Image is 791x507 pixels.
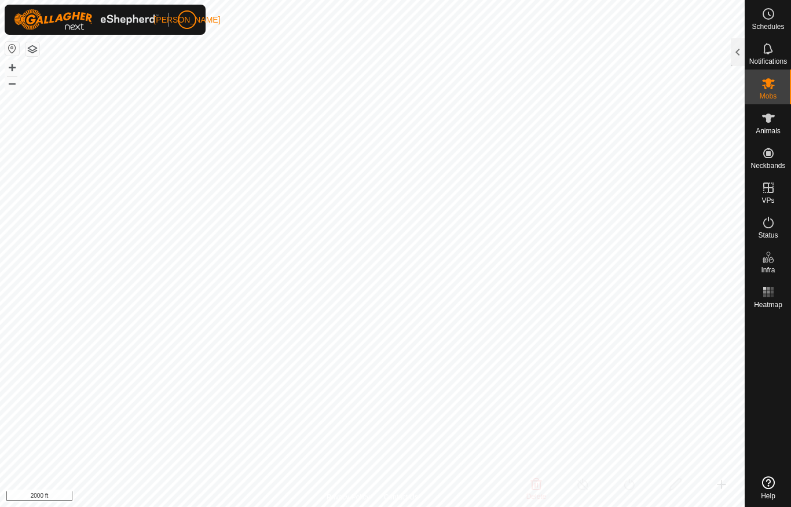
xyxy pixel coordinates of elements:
span: Neckbands [750,162,785,169]
button: Map Layers [25,42,39,56]
span: Status [758,232,778,239]
span: Animals [756,127,781,134]
button: – [5,76,19,90]
button: Reset Map [5,42,19,56]
span: Notifications [749,58,787,65]
img: Gallagher Logo [14,9,159,30]
span: Schedules [752,23,784,30]
span: Help [761,493,775,499]
a: Privacy Policy [327,492,370,502]
button: + [5,61,19,75]
a: Help [745,472,791,504]
span: Mobs [760,93,777,100]
span: Heatmap [754,301,782,308]
span: VPs [761,197,774,204]
a: Contact Us [384,492,418,502]
span: Infra [761,267,775,273]
span: [PERSON_NAME] [153,14,220,26]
